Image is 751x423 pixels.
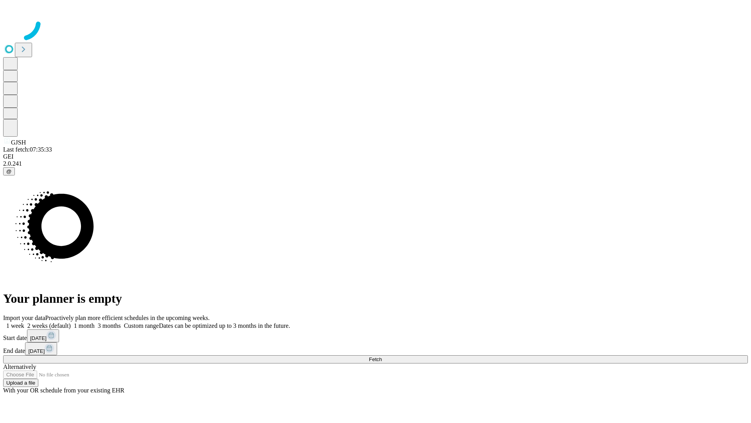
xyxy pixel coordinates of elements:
[3,363,36,370] span: Alternatively
[3,146,52,153] span: Last fetch: 07:35:33
[3,291,748,306] h1: Your planner is empty
[3,379,38,387] button: Upload a file
[11,139,26,146] span: GJSH
[28,348,45,354] span: [DATE]
[25,342,57,355] button: [DATE]
[3,355,748,363] button: Fetch
[124,322,159,329] span: Custom range
[27,322,71,329] span: 2 weeks (default)
[3,167,15,175] button: @
[30,335,47,341] span: [DATE]
[6,168,12,174] span: @
[3,387,124,394] span: With your OR schedule from your existing EHR
[45,315,210,321] span: Proactively plan more efficient schedules in the upcoming weeks.
[27,329,59,342] button: [DATE]
[369,356,382,362] span: Fetch
[3,160,748,167] div: 2.0.241
[74,322,95,329] span: 1 month
[6,322,24,329] span: 1 week
[3,329,748,342] div: Start date
[159,322,290,329] span: Dates can be optimized up to 3 months in the future.
[3,153,748,160] div: GEI
[3,342,748,355] div: End date
[98,322,121,329] span: 3 months
[3,315,45,321] span: Import your data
